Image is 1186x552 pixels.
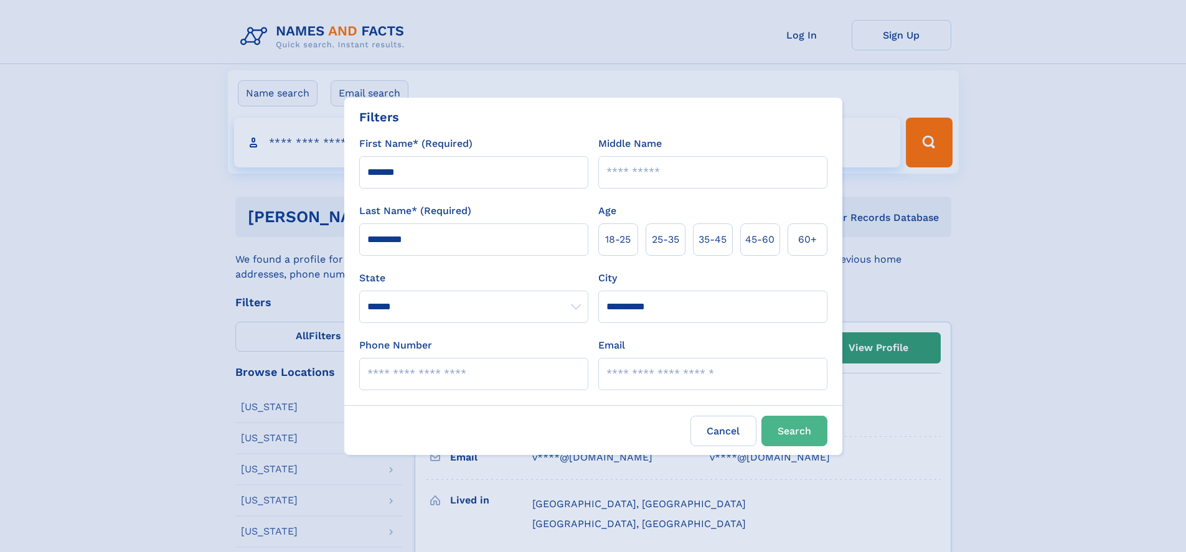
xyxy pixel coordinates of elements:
label: Email [598,338,625,353]
label: State [359,271,588,286]
label: Last Name* (Required) [359,203,471,218]
span: 35‑45 [699,232,727,247]
div: Filters [359,108,399,126]
label: Middle Name [598,136,662,151]
label: Phone Number [359,338,432,353]
label: First Name* (Required) [359,136,473,151]
span: 25‑35 [652,232,679,247]
span: 18‑25 [605,232,631,247]
label: Age [598,203,616,218]
label: City [598,271,617,286]
label: Cancel [690,416,756,446]
button: Search [761,416,827,446]
span: 60+ [798,232,817,247]
span: 45‑60 [745,232,774,247]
